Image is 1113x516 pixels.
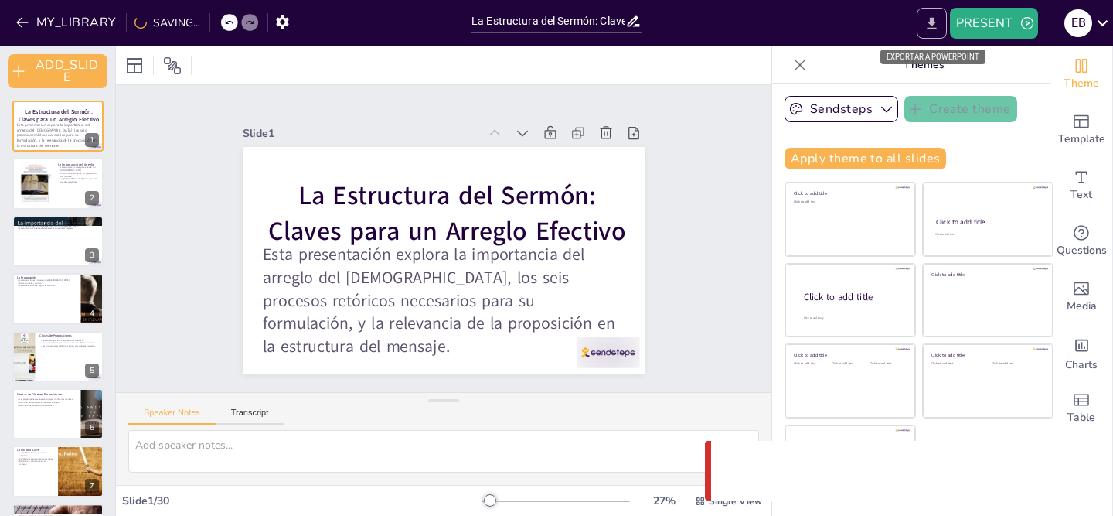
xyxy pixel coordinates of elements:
div: Click to add title [794,352,904,358]
div: Click to add body [804,316,901,320]
div: 7 [85,479,99,493]
p: Cada proceso tiene un rol específico en el [DEMOGRAPHIC_DATA]. [17,224,99,227]
span: Media [1067,298,1097,315]
div: Click to add text [935,233,1038,237]
div: Click to add text [832,362,866,366]
div: Slide 1 [267,87,501,150]
div: 7 [12,446,104,497]
div: Click to add text [870,362,904,366]
span: Theme [1064,75,1099,92]
strong: La Estructura del Sermón: Claves para un Arreglo Efectivo [19,108,100,124]
p: Esta presentación explora la importancia del arreglo del [DEMOGRAPHIC_DATA], los seis procesos re... [17,122,99,149]
div: Click to add title [931,271,1042,277]
div: 6 [12,388,104,439]
p: Las proposiciones didácticas tienen como objetivo enseñar. [39,344,99,347]
button: EXPORT_TO_POWERPOINT [917,8,947,39]
button: Sendsteps [785,96,898,122]
div: 1 [12,101,104,152]
p: Existen proposiciones persuasivas y didácticas. [39,339,99,342]
p: Un [DEMOGRAPHIC_DATA] desorganizado puede ser confuso. [58,177,99,183]
div: Get real-time input from your audience [1050,214,1112,269]
p: La Palabra Clave [17,448,53,453]
div: 4 [12,273,104,324]
strong: La Estructura del Sermón: Claves para un Arreglo Efectivo [270,149,627,286]
div: 5 [12,331,104,382]
div: Layout [122,53,147,78]
button: Speaker Notes [128,408,216,425]
p: Formas de Obtener Proposiciones [17,392,77,397]
div: Add ready made slides [1050,102,1112,158]
div: 27 % [645,494,682,508]
span: Position [163,56,182,75]
p: Los seis procesos son esenciales para un [DEMOGRAPHIC_DATA] efectivo. [17,221,99,224]
div: 3 [85,248,99,262]
p: La palabra clave proporciona claridad. [17,452,53,457]
div: Click to add title [794,190,904,196]
div: Click to add text [794,200,904,204]
button: Apply theme to all slides [785,148,946,169]
div: Add charts and graphs [1050,325,1112,381]
p: Themes [812,46,1035,84]
p: Definir el asunto ayuda a aclarar el enfoque. [17,401,77,404]
p: Los Seis Procesos Retóricos [17,218,99,223]
div: 2 [85,191,99,205]
p: La Importancia del Arreglo [58,162,99,166]
p: La combinación adecuada de procesos aumenta el impacto. [17,227,99,231]
div: Add images, graphics, shapes or video [1050,269,1112,325]
p: La estructura es clave para el éxito del [DEMOGRAPHIC_DATA]. [58,166,99,171]
p: Resumir el tema proporciona claridad. [17,404,77,407]
input: INSERT_TITLE [471,10,625,32]
span: Table [1067,409,1095,426]
p: Facilita la fluidez del mensaje. [17,512,99,515]
div: Click to add title [936,217,1039,227]
p: Las proposiciones persuasivas buscan modificar creencias. [39,341,99,344]
div: Click to add text [992,362,1040,366]
div: Change the overall theme [1050,46,1112,102]
p: Clases de Proposiciones [39,333,99,337]
button: MY_LIBRARY [12,10,123,35]
span: Charts [1065,357,1098,374]
button: Transcript [216,408,284,425]
p: Something went wrong with the request. (CORS) [754,462,1051,480]
div: E B [1064,9,1092,37]
div: 4 [85,306,99,320]
p: Las proposiciones se pueden formular de diversas maneras. [17,398,77,402]
div: SAVING... [134,15,200,30]
p: Un buen arreglo facilita la comprensión del mensaje. [58,172,99,177]
p: La proposición debe captar la atención. [17,285,77,288]
span: Text [1070,186,1092,203]
div: Click to add text [931,362,980,366]
span: Questions [1057,242,1107,259]
div: Add text boxes [1050,158,1112,214]
p: La Proposición [17,275,77,280]
font: EXPORTAR A POWERPOINT [887,53,979,61]
p: Debe ser clara y concisa. [17,282,77,285]
p: Mantiene la coherencia en el mensaje. [17,460,53,466]
button: PRESENT [950,8,1038,39]
p: Esta presentación explora la importancia del arreglo del [DEMOGRAPHIC_DATA], los seis procesos re... [242,206,620,393]
div: Add a table [1050,381,1112,436]
div: 2 [12,158,104,209]
div: 6 [85,421,99,435]
div: Slide 1 / 30 [122,494,482,508]
div: Click to add text [794,362,829,366]
button: Create theme [904,96,1017,122]
button: E B [1064,8,1092,39]
p: Facilita la memorización de las ideas. [17,457,53,460]
p: La Oración Transicional [17,505,99,510]
div: 5 [85,364,99,378]
div: Click to add title [804,291,903,304]
div: 1 [85,133,99,147]
div: 3 [12,216,104,267]
button: ADD_SLIDE [8,54,107,88]
p: La oración transicional conecta la proposición y las divisiones. [17,509,99,512]
p: La proposición es el corazón del [DEMOGRAPHIC_DATA]. [17,279,77,282]
span: Template [1058,131,1105,148]
div: Click to add title [931,352,1042,358]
